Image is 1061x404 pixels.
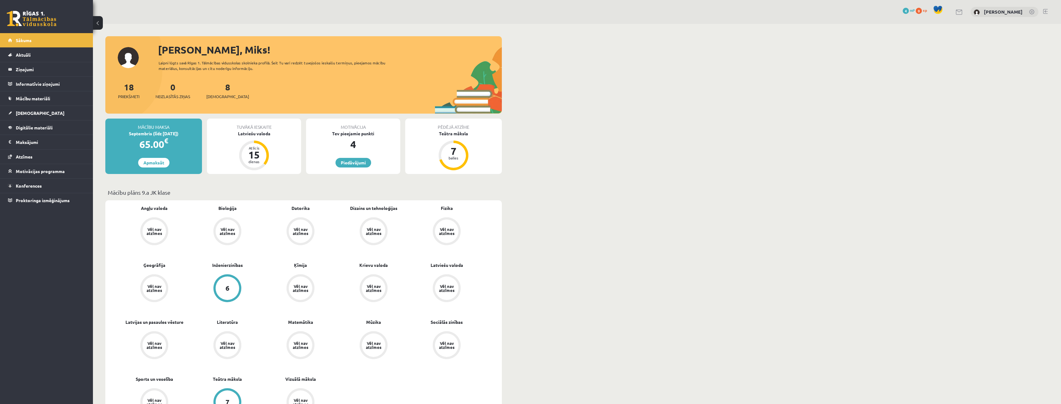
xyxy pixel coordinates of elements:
[156,93,190,100] span: Neizlasītās ziņas
[118,81,139,100] a: 18Priekšmeti
[337,274,410,303] a: Vēl nav atzīmes
[16,135,85,149] legend: Maksājumi
[444,156,463,160] div: balles
[8,120,85,135] a: Digitālie materiāli
[923,8,927,13] span: xp
[105,137,202,152] div: 65.00
[191,274,264,303] a: 6
[292,284,309,292] div: Vēl nav atzīmes
[410,331,483,360] a: Vēl nav atzīmes
[444,146,463,156] div: 7
[8,106,85,120] a: [DEMOGRAPHIC_DATA]
[365,227,382,235] div: Vēl nav atzīmes
[191,331,264,360] a: Vēl nav atzīmes
[359,262,388,268] a: Krievu valoda
[141,205,168,211] a: Angļu valoda
[405,119,502,130] div: Pēdējā atzīme
[207,130,301,137] div: Latviešu valoda
[365,341,382,349] div: Vēl nav atzīmes
[903,8,915,13] a: 4 mP
[8,91,85,106] a: Mācību materiāli
[405,130,502,137] div: Teātra māksla
[16,96,50,101] span: Mācību materiāli
[8,150,85,164] a: Atzīmes
[118,331,191,360] a: Vēl nav atzīmes
[292,341,309,349] div: Vēl nav atzīmes
[438,227,455,235] div: Vēl nav atzīmes
[16,183,42,189] span: Konferences
[245,160,263,163] div: dienas
[294,262,307,268] a: Ķīmija
[8,164,85,178] a: Motivācijas programma
[226,285,230,292] div: 6
[292,227,309,235] div: Vēl nav atzīmes
[118,93,139,100] span: Priekšmeti
[156,81,190,100] a: 0Neizlasītās ziņas
[7,11,56,26] a: Rīgas 1. Tālmācības vidusskola
[8,33,85,47] a: Sākums
[207,119,301,130] div: Tuvākā ieskaite
[366,319,381,325] a: Mūzika
[158,42,502,57] div: [PERSON_NAME], Miks!
[159,60,397,71] div: Laipni lūgts savā Rīgas 1. Tālmācības vidusskolas skolnieka profilā. Šeit Tu vari redzēt tuvojošo...
[306,119,400,130] div: Motivācija
[16,62,85,76] legend: Ziņojumi
[8,179,85,193] a: Konferences
[431,262,463,268] a: Latviešu valoda
[410,274,483,303] a: Vēl nav atzīmes
[984,9,1023,15] a: [PERSON_NAME]
[16,37,32,43] span: Sākums
[264,274,337,303] a: Vēl nav atzīmes
[431,319,463,325] a: Sociālās zinības
[207,130,301,171] a: Latviešu valoda Atlicis 15 dienas
[218,205,237,211] a: Bioloģija
[212,262,243,268] a: Inženierzinības
[16,198,70,203] span: Proktoringa izmēģinājums
[16,154,33,159] span: Atzīmes
[146,284,163,292] div: Vēl nav atzīmes
[306,130,400,137] div: Tev pieejamie punkti
[8,48,85,62] a: Aktuāli
[206,93,249,100] span: [DEMOGRAPHIC_DATA]
[217,319,238,325] a: Literatūra
[118,274,191,303] a: Vēl nav atzīmes
[16,77,85,91] legend: Informatīvie ziņojumi
[350,205,397,211] a: Dizains un tehnoloģijas
[16,52,31,58] span: Aktuāli
[219,227,236,235] div: Vēl nav atzīmes
[136,376,173,382] a: Sports un veselība
[910,8,915,13] span: mP
[365,284,382,292] div: Vēl nav atzīmes
[8,62,85,76] a: Ziņojumi
[146,341,163,349] div: Vēl nav atzīmes
[8,193,85,207] a: Proktoringa izmēģinājums
[264,331,337,360] a: Vēl nav atzīmes
[108,188,499,197] p: Mācību plāns 9.a JK klase
[410,217,483,246] a: Vēl nav atzīmes
[164,136,168,145] span: €
[105,119,202,130] div: Mācību maksa
[405,130,502,171] a: Teātra māksla 7 balles
[138,158,169,167] a: Apmaksāt
[146,227,163,235] div: Vēl nav atzīmes
[916,8,930,13] a: 0 xp
[206,81,249,100] a: 8[DEMOGRAPHIC_DATA]
[143,262,165,268] a: Ģeogrāfija
[441,205,453,211] a: Fizika
[285,376,316,382] a: Vizuālā māksla
[16,125,53,130] span: Digitālie materiāli
[903,8,909,14] span: 4
[264,217,337,246] a: Vēl nav atzīmes
[974,9,980,15] img: Miks Bubis
[438,284,455,292] div: Vēl nav atzīmes
[306,137,400,152] div: 4
[916,8,922,14] span: 0
[125,319,183,325] a: Latvijas un pasaules vēsture
[213,376,242,382] a: Teātra māksla
[219,341,236,349] div: Vēl nav atzīmes
[337,217,410,246] a: Vēl nav atzīmes
[292,205,310,211] a: Datorika
[16,168,65,174] span: Motivācijas programma
[105,130,202,137] div: Septembris (līdz [DATE])
[118,217,191,246] a: Vēl nav atzīmes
